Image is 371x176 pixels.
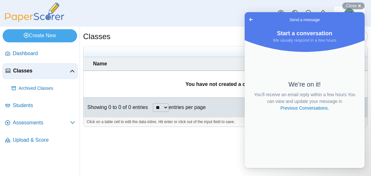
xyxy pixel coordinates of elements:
[346,11,353,16] span: Malinda Ritts
[169,105,206,110] label: entries per page
[13,67,70,74] span: Classes
[3,98,78,113] a: Students
[19,85,75,92] span: Archived Classes
[316,6,330,21] a: Alerts
[346,3,357,8] span: Close
[185,81,265,87] b: You have not created a class yet.
[13,50,75,57] span: Dashboard
[3,133,78,148] a: Upload & Score
[3,18,67,23] a: PaperScorer
[13,102,75,109] span: Students
[3,46,78,62] a: Dashboard
[3,3,67,22] img: PaperScorer
[8,68,112,76] div: We’re on it!
[93,60,272,67] span: Name
[9,81,78,96] a: Archived Classes
[28,26,91,30] span: We usually respond in a few hours
[3,29,77,42] a: Create New
[83,31,110,42] h1: Classes
[35,93,85,99] a: Previous Conversations.
[3,63,78,79] a: Classes
[13,119,70,126] span: Assessments
[13,137,75,144] span: Upload & Score
[9,80,110,98] span: You’ll receive an email reply within a few hours. You can view and update your message in
[32,18,88,24] span: Start a conversation
[83,117,367,127] div: Click on a table cell to edit the data inline. Hit enter or click out of the input field to save.
[342,3,365,9] button: Close
[3,4,10,11] span: Go back
[83,98,148,117] div: Showing 0 to 0 of 0 entries
[3,115,78,131] a: Assessments
[245,12,365,168] iframe: Help Scout Beacon - Live Chat, Contact Form, and Knowledge Base
[45,4,75,11] span: Send a message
